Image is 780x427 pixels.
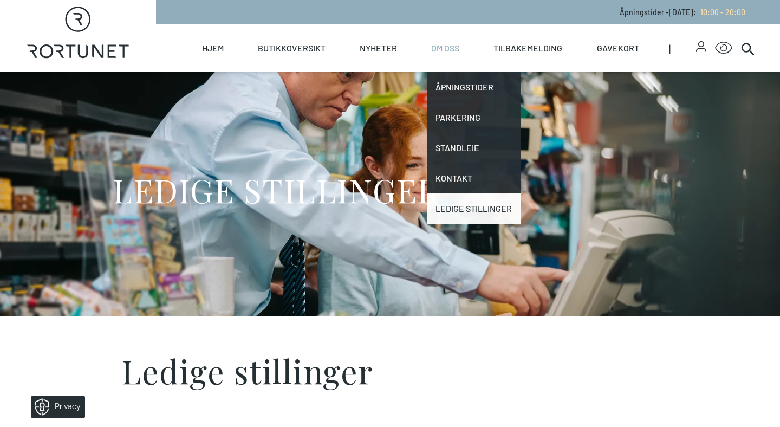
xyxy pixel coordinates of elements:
h1: LEDIGE STILLINGER [113,170,439,210]
a: Om oss [431,24,459,72]
a: Ledige stillinger [427,193,521,224]
a: Hjem [202,24,224,72]
a: Parkering [427,102,521,133]
a: 10:00 - 20:00 [696,8,745,17]
a: Kontakt [427,163,521,193]
p: Åpningstider - [DATE] : [620,7,745,18]
a: Tilbakemelding [493,24,562,72]
a: Åpningstider [427,72,521,102]
a: Gavekort [597,24,639,72]
h1: Ledige stillinger [121,346,659,395]
button: Open Accessibility Menu [715,40,732,57]
iframe: Manage Preferences [11,392,99,422]
a: Standleie [427,133,521,163]
span: 10:00 - 20:00 [700,8,745,17]
a: Nyheter [360,24,397,72]
a: Butikkoversikt [258,24,326,72]
span: | [669,24,696,72]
